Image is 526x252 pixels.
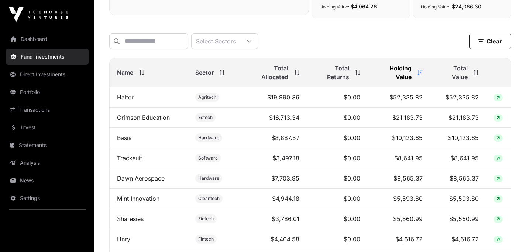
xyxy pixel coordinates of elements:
[6,190,89,206] a: Settings
[307,189,367,209] td: $0.00
[198,115,213,120] span: Edtech
[117,154,142,162] a: Tracksuit
[375,64,412,81] span: Holding Value
[117,114,170,121] a: Crimson Education
[430,189,486,209] td: $5,593.80
[117,94,134,101] a: Halter
[421,4,450,10] span: Holding Value:
[117,215,144,223] a: Sharesies
[241,189,307,209] td: $4,944.18
[430,229,486,249] td: $4,616.72
[9,7,68,22] img: Icehouse Ventures Logo
[430,128,486,148] td: $10,123.65
[241,229,307,249] td: $4,404.58
[6,31,89,47] a: Dashboard
[307,148,367,168] td: $0.00
[117,195,159,202] a: Mint Innovation
[198,135,219,141] span: Hardware
[198,216,214,222] span: Fintech
[368,189,430,209] td: $5,593.80
[241,148,307,168] td: $3,497.18
[198,155,218,161] span: Software
[307,229,367,249] td: $0.00
[368,108,430,128] td: $21,183.73
[314,64,349,81] span: Total Returns
[307,87,367,108] td: $0.00
[307,108,367,128] td: $0.00
[6,102,89,118] a: Transactions
[430,108,486,128] td: $21,183.73
[117,235,130,243] a: Hnry
[6,172,89,189] a: News
[6,137,89,153] a: Statements
[368,209,430,229] td: $5,560.99
[469,34,511,49] button: Clear
[241,87,307,108] td: $19,990.36
[117,175,165,182] a: Dawn Aerospace
[198,175,219,181] span: Hardware
[241,168,307,189] td: $7,703.95
[430,209,486,229] td: $5,560.99
[320,4,349,10] span: Holding Value:
[6,84,89,100] a: Portfolio
[241,209,307,229] td: $3,786.01
[430,168,486,189] td: $8,565.37
[307,209,367,229] td: $0.00
[198,94,216,100] span: Agritech
[6,119,89,136] a: Invest
[430,148,486,168] td: $8,641.95
[368,128,430,148] td: $10,123.65
[351,3,377,10] span: $4,064.26
[6,66,89,83] a: Direct Investments
[6,155,89,171] a: Analysis
[452,3,481,10] span: $24,066.30
[241,128,307,148] td: $8,887.57
[249,64,288,81] span: Total Allocated
[198,236,214,242] span: Fintech
[117,134,131,141] a: Basis
[241,108,307,128] td: $16,713.34
[195,68,214,77] span: Sector
[368,87,430,108] td: $52,335.82
[307,128,367,148] td: $0.00
[6,49,89,65] a: Fund Investments
[307,168,367,189] td: $0.00
[437,64,468,81] span: Total Value
[192,34,240,49] div: Select Sectors
[368,229,430,249] td: $4,616.72
[368,168,430,189] td: $8,565.37
[430,87,486,108] td: $52,335.82
[489,217,526,252] iframe: Chat Widget
[198,196,220,202] span: Cleantech
[117,68,133,77] span: Name
[368,148,430,168] td: $8,641.95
